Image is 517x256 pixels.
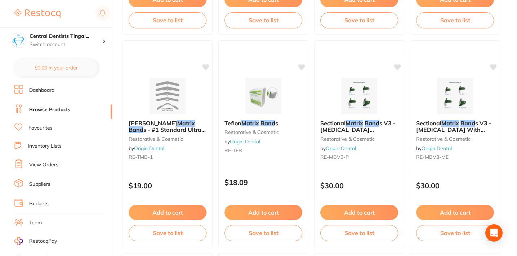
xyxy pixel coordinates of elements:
span: s [275,120,278,127]
button: Add to cart [224,205,302,220]
span: Sectional [416,120,441,127]
span: s V3 - [MEDICAL_DATA] With Extensions (50pcs/box) [416,120,491,140]
b: Sectional Matrix Bands V3 - Premolar (50pcs/box) [320,120,398,133]
img: Central Dentists Tingalpa [11,33,26,48]
span: [PERSON_NAME] [129,120,177,127]
button: Save to list [416,12,494,28]
a: RestocqPay [14,237,57,245]
a: View Orders [29,161,58,169]
p: $19.00 [129,181,206,190]
small: restorative & cosmetic [224,129,302,135]
span: by [416,145,452,152]
img: Sectional Matrix Bands V3 - Premolar (50pcs/box) [336,78,383,114]
a: Origin Dental [134,145,164,152]
a: Dashboard [29,87,54,94]
span: by [224,138,260,145]
em: Matrix [241,120,259,127]
a: Origin Dental [326,145,356,152]
a: Restocq Logo [14,5,61,22]
em: Band [365,120,379,127]
img: RestocqPay [14,237,23,245]
b: Tofflemire Matrix Bands - #1 Standard Ultra Thin 0.0015 (144pcs/bag) [129,120,206,133]
span: RestocqPay [29,238,57,245]
p: $30.00 [416,181,494,190]
img: Teflon Matrix Bands [240,78,287,114]
img: Tofflemire Matrix Bands - #1 Standard Ultra Thin 0.0015 (144pcs/bag) [144,78,191,114]
a: Inventory Lists [28,143,62,150]
button: Save to list [129,12,206,28]
small: restorative & cosmetic [129,136,206,142]
button: Save to list [129,225,206,241]
em: Matrix [177,120,195,127]
b: Sectional Matrix Bands V3 - Molar With Extensions (50pcs/box) [416,120,494,133]
button: Add to cart [416,205,494,220]
span: by [320,145,356,152]
button: Add to cart [320,205,398,220]
button: Save to list [224,225,302,241]
button: Save to list [224,12,302,28]
small: restorative & cosmetic [416,136,494,142]
a: Origin Dental [422,145,452,152]
img: Sectional Matrix Bands V3 - Molar With Extensions (50pcs/box) [432,78,478,114]
img: Restocq Logo [14,9,61,18]
small: restorative & cosmetic [320,136,398,142]
h4: Central Dentists Tingalpa [30,33,102,40]
span: RE-MBV3-P [320,154,349,160]
button: Add to cart [129,205,206,220]
a: Budgets [29,200,49,207]
span: Sectional [320,120,346,127]
span: RE-MBV3-ME [416,154,449,160]
a: Favourites [28,125,53,132]
em: Band [460,120,475,127]
a: Browse Products [29,106,70,113]
span: Teflon [224,120,241,127]
button: Save to list [320,225,398,241]
p: Switch account [30,41,102,48]
a: Origin Dental [230,138,260,145]
p: $18.09 [224,178,302,187]
span: RE-TMB-1 [129,154,153,160]
span: s - #1 Standard Ultra Thin 0.0015 (144pcs/bag) [129,126,206,140]
button: $0.00 in your order [14,59,98,76]
div: Open Intercom Messenger [485,224,503,242]
em: Band [260,120,275,127]
p: $30.00 [320,181,398,190]
a: Suppliers [29,181,50,188]
b: Teflon Matrix Bands [224,120,302,126]
em: Matrix [346,120,363,127]
button: Save to list [416,225,494,241]
em: Matrix [441,120,459,127]
a: Team [29,219,42,226]
span: RE-TFB [224,147,242,154]
span: s V3 - [MEDICAL_DATA] (50pcs/box) [320,120,396,140]
span: by [129,145,164,152]
em: Band [129,126,143,133]
button: Save to list [320,12,398,28]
